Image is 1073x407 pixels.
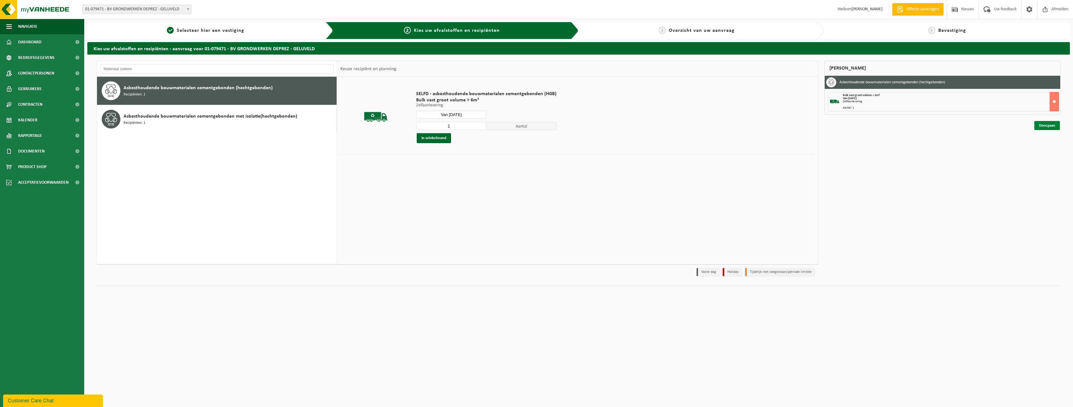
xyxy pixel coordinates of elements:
span: Gebruikers [18,81,41,97]
strong: [PERSON_NAME] [852,7,883,12]
button: Asbesthoudende bouwmaterialen cementgebonden met isolatie(hechtgebonden) Recipiënten: 1 [97,105,337,133]
span: Bulk vast groot volume > 6m³ [416,97,556,103]
input: Selecteer datum [416,111,486,119]
span: SELFD - asbesthoudende bouwmaterialen cementgebonden (HGB) [416,91,556,97]
a: Offerte aanvragen [892,3,944,16]
span: Kalender [18,112,37,128]
span: Navigatie [18,19,37,34]
p: Zelfaanlevering [416,103,556,108]
h2: Kies uw afvalstoffen en recipiënten - aanvraag voor 01-079471 - BV GRONDWERKEN DEPREZ - GELUVELD [87,42,1070,54]
span: 3 [659,27,666,34]
span: Selecteer hier een vestiging [177,28,244,33]
span: Contactpersonen [18,65,54,81]
span: Bulk vast groot volume > 6m³ [843,94,880,97]
span: Asbesthoudende bouwmaterialen cementgebonden met isolatie(hechtgebonden) [124,113,297,120]
li: Vaste dag [697,268,720,276]
span: Rapportage [18,128,42,143]
a: 1Selecteer hier een vestiging [90,27,321,34]
span: Overzicht van uw aanvraag [669,28,735,33]
span: Documenten [18,143,45,159]
span: 2 [404,27,411,34]
span: Recipiënten: 1 [124,120,145,126]
span: Acceptatievoorwaarden [18,175,69,190]
span: 4 [928,27,935,34]
div: Keuze recipiënt en planning [337,61,400,77]
a: Doorgaan [1034,121,1060,130]
li: Tijdelijk niet toegestaan/période limitée [745,268,815,276]
button: In winkelmand [417,133,451,143]
strong: Van [DATE] [843,97,857,100]
span: 1 [167,27,174,34]
input: Materiaal zoeken [100,64,334,74]
li: Holiday [723,268,742,276]
span: Bedrijfsgegevens [18,50,55,65]
span: Bevestiging [938,28,966,33]
div: Aantal: 1 [843,106,1059,109]
h3: Asbesthoudende bouwmaterialen cementgebonden (hechtgebonden) [839,77,945,87]
span: Offerte aanvragen [905,6,940,12]
span: Contracten [18,97,42,112]
span: 01-079471 - BV GRONDWERKEN DEPREZ - GELUVELD [82,5,192,14]
span: 01-079471 - BV GRONDWERKEN DEPREZ - GELUVELD [83,5,191,14]
span: Kies uw afvalstoffen en recipiënten [414,28,500,33]
iframe: chat widget [3,393,104,407]
div: Zelfaanlevering [843,100,1059,103]
div: [PERSON_NAME] [824,61,1061,76]
span: Product Shop [18,159,46,175]
span: Recipiënten: 1 [124,92,145,98]
button: Asbesthoudende bouwmaterialen cementgebonden (hechtgebonden) Recipiënten: 1 [97,77,337,105]
span: Asbesthoudende bouwmaterialen cementgebonden (hechtgebonden) [124,84,273,92]
span: Dashboard [18,34,41,50]
span: Aantal [486,122,556,130]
